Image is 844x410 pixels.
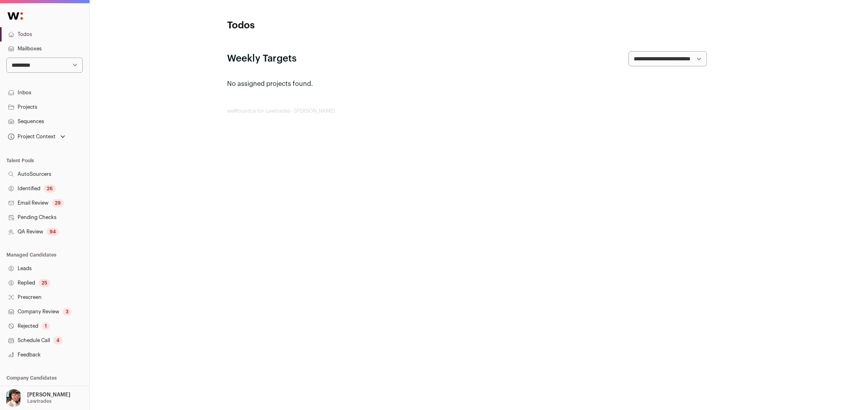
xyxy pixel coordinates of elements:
[46,228,59,236] div: 94
[6,133,56,140] div: Project Context
[3,389,72,407] button: Open dropdown
[38,279,50,287] div: 25
[62,308,72,316] div: 3
[227,52,297,65] h2: Weekly Targets
[52,199,64,207] div: 29
[227,79,707,89] p: No assigned projects found.
[6,131,67,142] button: Open dropdown
[53,336,63,344] div: 4
[42,322,50,330] div: 1
[3,8,27,24] img: Wellfound
[227,19,387,32] h1: Todos
[27,398,52,404] p: Lawtrades
[44,185,56,193] div: 26
[227,108,707,114] footer: wellfound:ai for Lawtrades - [PERSON_NAME]
[27,392,70,398] p: [PERSON_NAME]
[5,389,22,407] img: 14759586-medium_jpg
